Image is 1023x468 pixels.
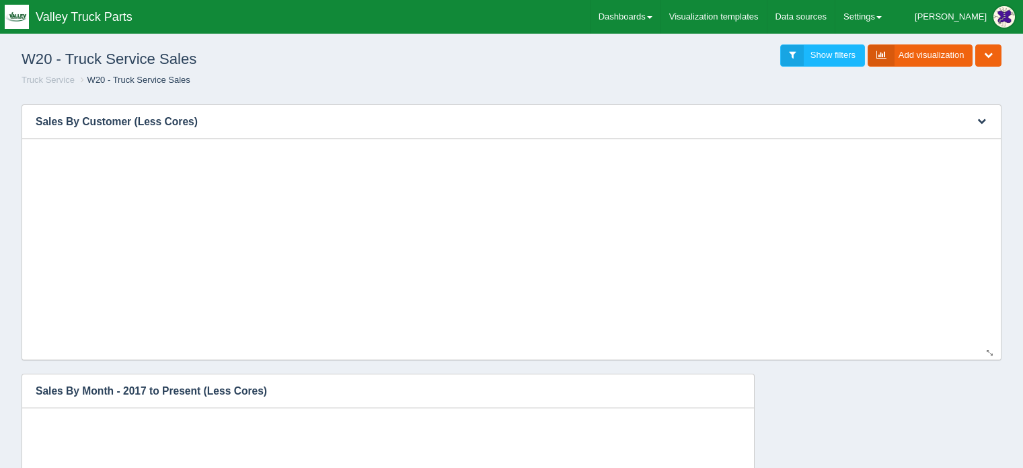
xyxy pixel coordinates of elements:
span: Valley Truck Parts [36,10,132,24]
a: Show filters [780,44,865,67]
li: W20 - Truck Service Sales [77,74,190,87]
div: [PERSON_NAME] [915,3,987,30]
h3: Sales By Month - 2017 to Present (Less Cores) [22,374,734,408]
img: q1blfpkbivjhsugxdrfq.png [5,5,29,29]
h1: W20 - Truck Service Sales [22,44,512,74]
a: Add visualization [868,44,973,67]
img: Profile Picture [993,6,1015,28]
a: Truck Service [22,75,75,85]
span: Show filters [810,50,856,60]
h3: Sales By Customer (Less Cores) [22,105,960,139]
